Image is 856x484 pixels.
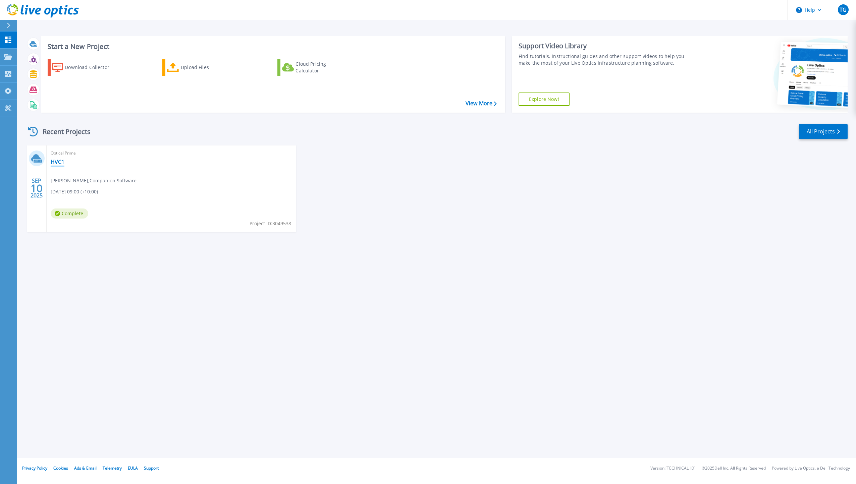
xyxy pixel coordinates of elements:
[30,176,43,200] div: SEP 2025
[48,59,122,76] a: Download Collector
[650,466,696,471] li: Version: [TECHNICAL_ID]
[103,465,122,471] a: Telemetry
[296,61,349,74] div: Cloud Pricing Calculator
[799,124,848,139] a: All Projects
[772,466,850,471] li: Powered by Live Optics, a Dell Technology
[466,100,497,107] a: View More
[277,59,352,76] a: Cloud Pricing Calculator
[51,208,88,219] span: Complete
[250,220,291,227] span: Project ID: 3049538
[74,465,97,471] a: Ads & Email
[702,466,766,471] li: © 2025 Dell Inc. All Rights Reserved
[53,465,68,471] a: Cookies
[519,53,692,66] div: Find tutorials, instructional guides and other support videos to help you make the most of your L...
[162,59,237,76] a: Upload Files
[128,465,138,471] a: EULA
[51,159,64,165] a: HVC1
[26,123,100,140] div: Recent Projects
[519,93,570,106] a: Explore Now!
[181,61,234,74] div: Upload Files
[31,185,43,191] span: 10
[51,188,98,195] span: [DATE] 09:00 (+10:00)
[51,177,137,184] span: [PERSON_NAME] , Companion Software
[840,7,847,12] span: TG
[22,465,47,471] a: Privacy Policy
[48,43,496,50] h3: Start a New Project
[144,465,159,471] a: Support
[519,42,692,50] div: Support Video Library
[51,149,292,157] span: Optical Prime
[65,61,118,74] div: Download Collector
